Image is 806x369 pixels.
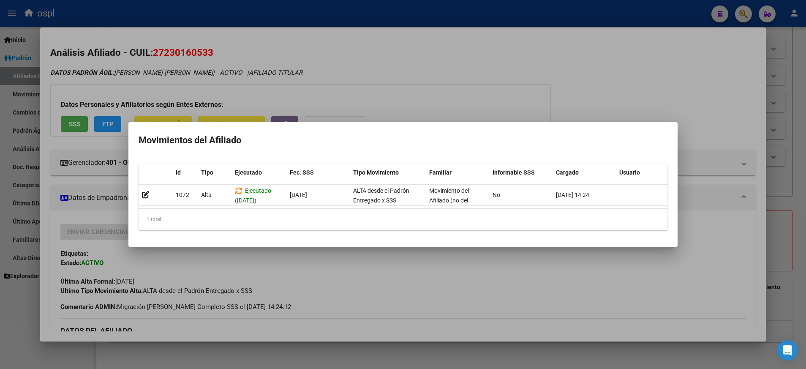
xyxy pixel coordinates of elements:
[616,164,679,182] datatable-header-cell: Usuario
[201,191,212,198] span: Alta
[290,169,314,176] span: Fec. SSS
[353,169,399,176] span: Tipo Movimiento
[556,169,579,176] span: Cargado
[172,164,198,182] datatable-header-cell: Id
[619,169,640,176] span: Usuario
[556,191,589,198] span: [DATE] 14:24
[553,164,616,182] datatable-header-cell: Cargado
[353,187,409,204] span: ALTA desde el Padrón Entregado x SSS
[235,187,271,204] span: Ejecutado ([DATE])
[176,191,189,198] span: 1072
[350,164,426,182] datatable-header-cell: Tipo Movimiento
[176,169,181,176] span: Id
[429,169,452,176] span: Familiar
[429,187,469,213] span: Movimiento del Afiliado (no del grupo)
[493,191,500,198] span: No
[489,164,553,182] datatable-header-cell: Informable SSS
[201,169,213,176] span: Tipo
[198,164,231,182] datatable-header-cell: Tipo
[290,191,307,198] span: [DATE]
[286,164,350,182] datatable-header-cell: Fec. SSS
[426,164,489,182] datatable-header-cell: Familiar
[235,169,262,176] span: Ejecutado
[231,164,286,182] datatable-header-cell: Ejecutado
[777,340,798,361] div: Open Intercom Messenger
[139,209,667,230] div: 1 total
[493,169,535,176] span: Informable SSS
[139,132,667,148] h2: Movimientos del Afiliado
